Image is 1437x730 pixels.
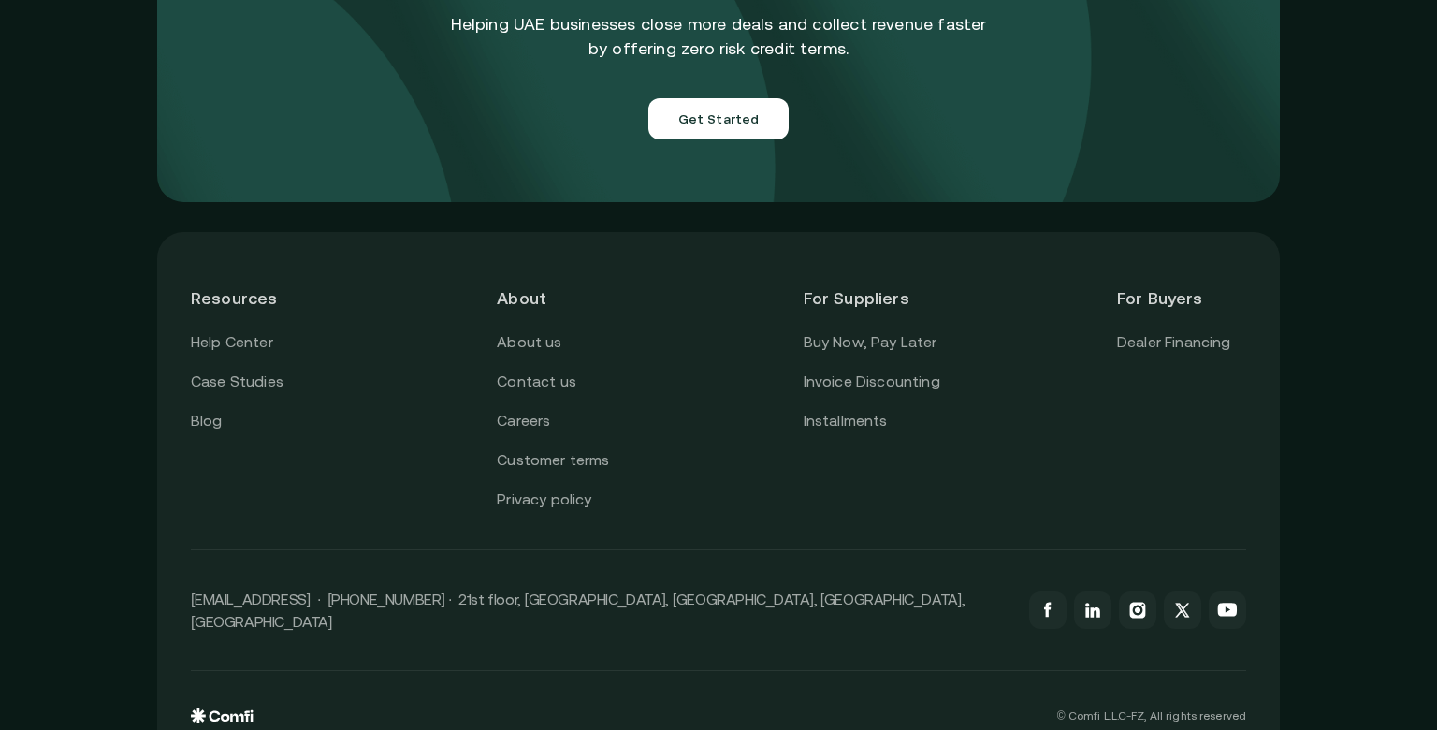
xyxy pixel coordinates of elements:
[1117,330,1231,355] a: Dealer Financing
[497,330,561,355] a: About us
[191,588,1010,633] p: [EMAIL_ADDRESS] · [PHONE_NUMBER] · 21st floor, [GEOGRAPHIC_DATA], [GEOGRAPHIC_DATA], [GEOGRAPHIC_...
[497,370,576,394] a: Contact us
[804,370,940,394] a: Invoice Discounting
[191,708,254,723] img: comfi logo
[451,12,987,61] p: Helping UAE businesses close more deals and collect revenue faster by offering zero risk credit t...
[497,409,550,433] a: Careers
[191,330,273,355] a: Help Center
[804,266,940,330] header: For Suppliers
[648,98,790,139] button: Get Started
[191,266,320,330] header: Resources
[497,448,609,473] a: Customer terms
[804,409,888,433] a: Installments
[191,409,223,433] a: Blog
[497,266,626,330] header: About
[1117,266,1246,330] header: For Buyers
[804,330,937,355] a: Buy Now, Pay Later
[497,488,591,512] a: Privacy policy
[1057,709,1246,723] p: © Comfi L.L.C-FZ, All rights reserved
[191,370,283,394] a: Case Studies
